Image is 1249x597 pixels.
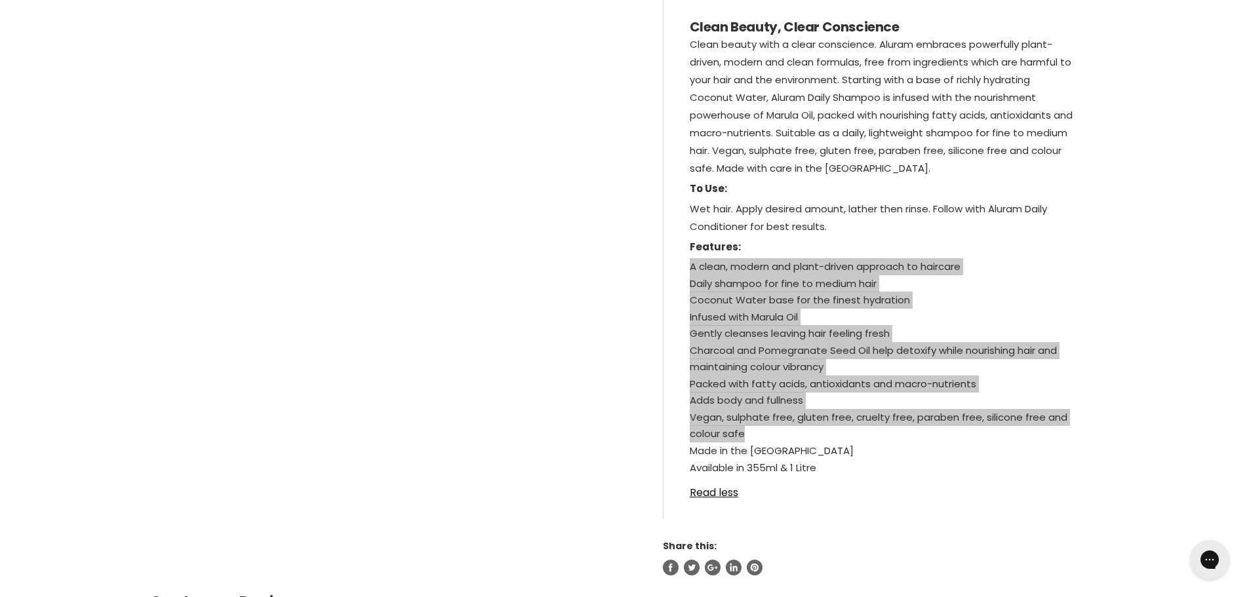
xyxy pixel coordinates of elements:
[663,539,717,552] span: Share this:
[663,540,1100,575] aside: Share this:
[690,459,1074,479] p: Available in 355ml & 1 Litre
[690,18,900,36] strong: Clean Beauty, Clear Conscience
[690,309,1074,326] li: Infused with Marula Oil
[690,275,1074,292] li: Daily shampoo for fine to medium hair
[690,200,1074,238] p: Wet hair. Apply desired amount, lather then rinse. Follow with Aluram Daily Conditioner for best ...
[690,325,1074,342] li: Gently cleanses leaving hair feeling fresh
[690,182,727,195] strong: To Use:
[1183,535,1236,584] iframe: Gorgias live chat messenger
[690,442,1074,459] li: Made in the [GEOGRAPHIC_DATA]
[690,342,1074,376] li: Charcoal and Pomegranate Seed Oil help detoxify while nourishing hair and maintaining colour vibr...
[690,258,1074,275] li: A clean, modern and plant-driven approach to haircare
[690,35,1074,180] p: Clean beauty with a clear conscience. Aluram embraces powerfully plant-driven, modern and clean f...
[690,240,741,254] strong: Features:
[690,392,1074,409] li: Adds body and fullness
[690,292,1074,309] li: Coconut Water base for the finest hydration
[690,409,1074,442] li: Vegan, sulphate free, gluten free, cruelty free, paraben free, silicone free and colour safe
[690,376,1074,393] li: Packed with fatty acids, antioxidants and macro-nutrients
[690,479,1074,499] a: Read less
